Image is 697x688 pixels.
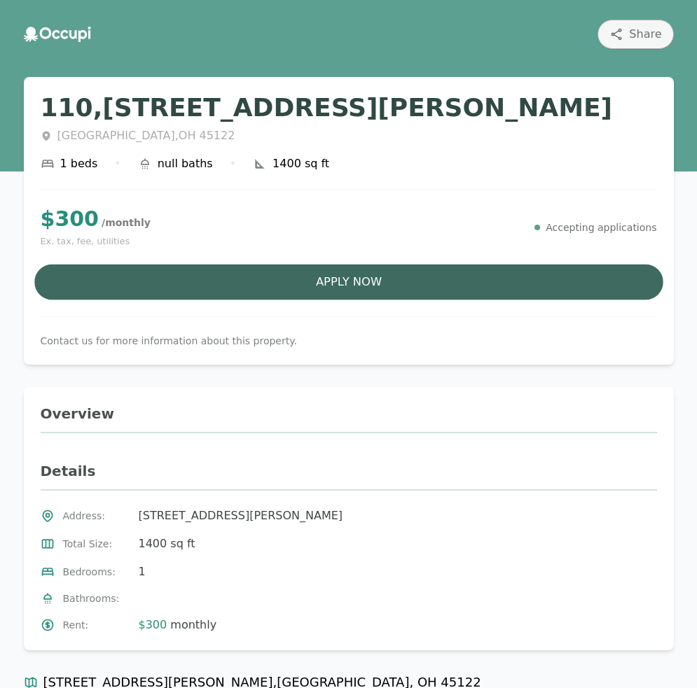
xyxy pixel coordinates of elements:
[63,537,130,551] span: Total Size :
[102,217,151,228] span: / monthly
[41,206,151,232] p: $ 300
[139,507,343,524] span: [STREET_ADDRESS][PERSON_NAME]
[629,26,661,43] span: Share
[41,94,657,122] h1: 110, [STREET_ADDRESS][PERSON_NAME]
[34,265,663,300] button: Apply Now
[63,565,130,579] span: Bedrooms :
[63,618,130,632] span: Rent :
[41,334,657,348] p: Contact us for more information about this property.
[139,563,146,580] span: 1
[41,404,657,433] h2: Overview
[114,155,120,172] div: •
[546,220,656,234] p: Accepting applications
[230,155,236,172] div: •
[41,234,151,248] small: Ex. tax, fee, utilities
[167,618,216,631] span: monthly
[139,618,167,631] span: $300
[139,535,195,552] span: 1400 sq ft
[57,127,235,144] span: [GEOGRAPHIC_DATA] , OH 45122
[41,461,657,491] h2: Details
[63,509,130,523] span: Address :
[63,591,130,605] span: Bathrooms :
[598,20,673,49] button: Share
[60,155,98,172] span: 1 beds
[158,155,213,172] span: null baths
[272,155,329,172] span: 1400 sq ft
